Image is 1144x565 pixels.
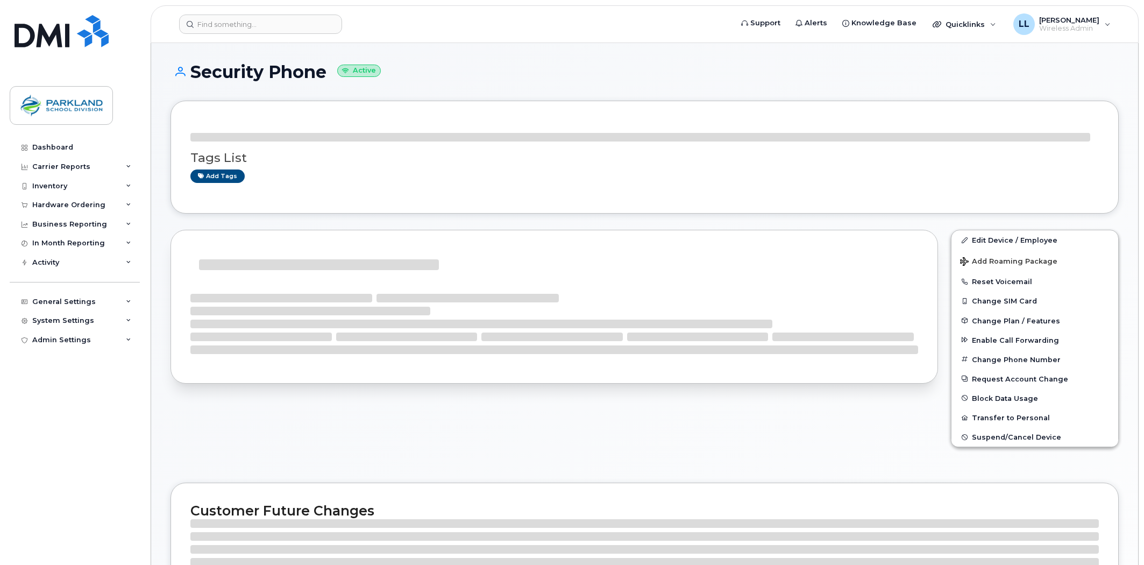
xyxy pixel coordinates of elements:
button: Change Phone Number [951,350,1118,369]
button: Change Plan / Features [951,311,1118,330]
h1: Security Phone [170,62,1119,81]
span: Add Roaming Package [960,257,1057,267]
span: Enable Call Forwarding [972,336,1059,344]
h3: Tags List [190,151,1099,165]
button: Reset Voicemail [951,272,1118,291]
button: Change SIM Card [951,291,1118,310]
button: Suspend/Cancel Device [951,427,1118,447]
span: Change Plan / Features [972,316,1060,324]
small: Active [337,65,381,77]
button: Transfer to Personal [951,408,1118,427]
button: Add Roaming Package [951,250,1118,272]
button: Request Account Change [951,369,1118,389]
button: Block Data Usage [951,389,1118,408]
a: Add tags [190,169,245,183]
a: Edit Device / Employee [951,230,1118,250]
h2: Customer Future Changes [190,503,1099,519]
span: Suspend/Cancel Device [972,433,1061,441]
button: Enable Call Forwarding [951,330,1118,350]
